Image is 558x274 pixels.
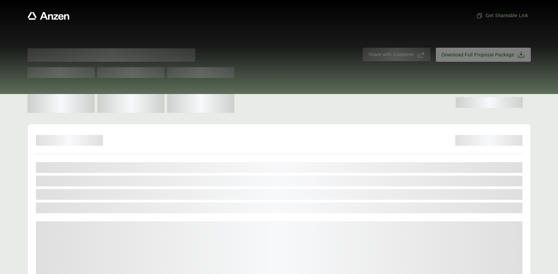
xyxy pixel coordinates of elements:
[28,67,95,78] span: Test
[368,51,414,58] span: Share with Customer
[97,67,164,78] span: Test
[28,48,195,62] span: Proposal for
[167,67,234,78] span: Test
[473,9,530,22] button: Get Shareable Link
[28,12,69,20] a: Anzen website
[476,12,528,19] span: Get Shareable Link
